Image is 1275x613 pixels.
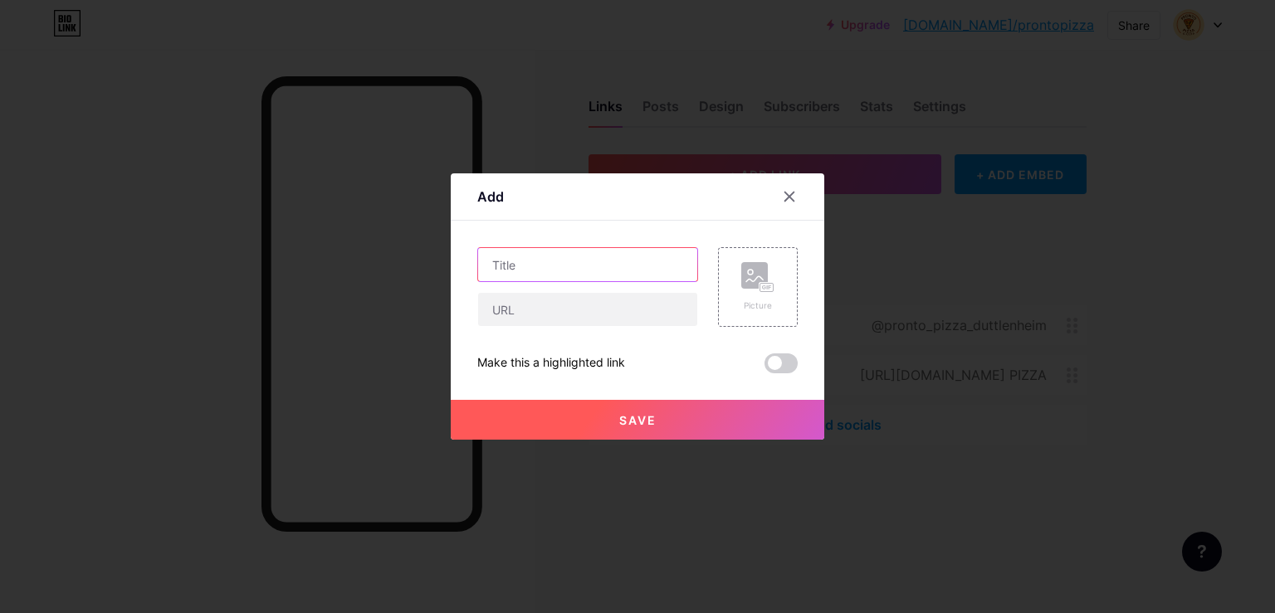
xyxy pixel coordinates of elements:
div: Picture [741,299,774,312]
input: URL [478,293,697,326]
input: Title [478,248,697,281]
div: Add [477,187,504,207]
button: Save [451,400,824,440]
span: Save [619,413,657,427]
div: Make this a highlighted link [477,353,625,373]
